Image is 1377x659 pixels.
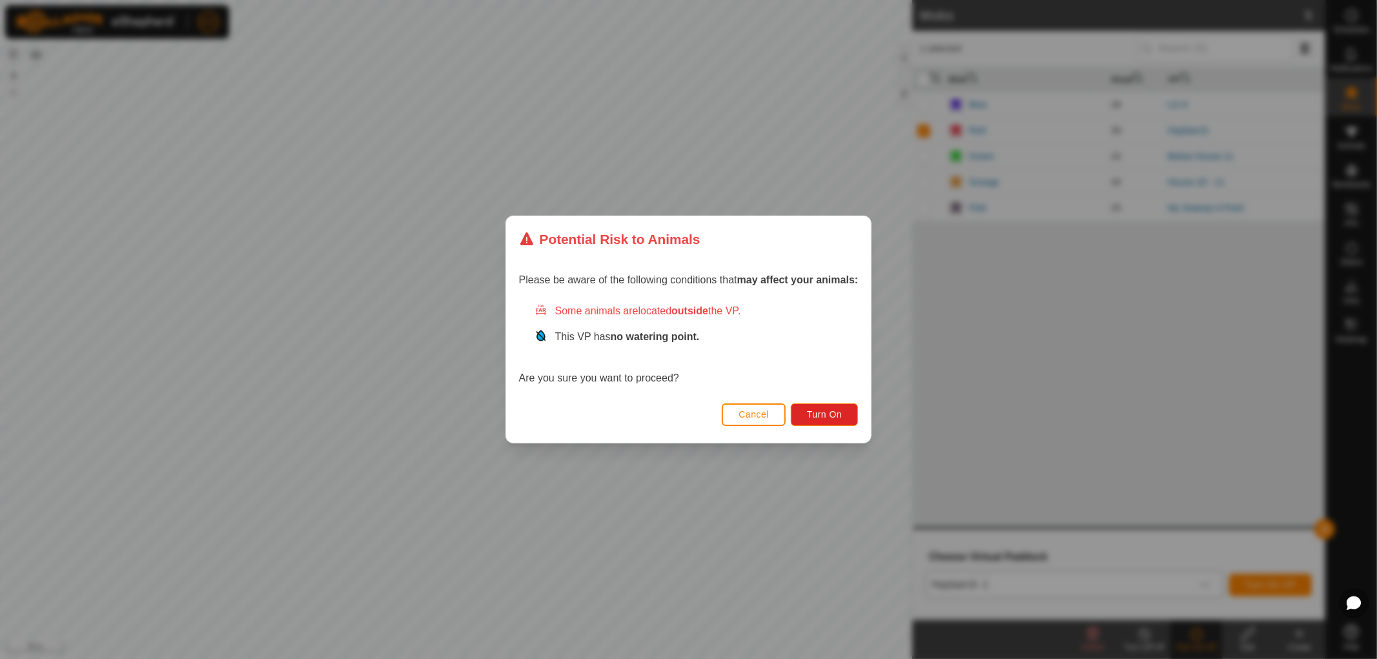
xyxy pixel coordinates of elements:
[519,303,859,386] div: Are you sure you want to proceed?
[737,274,859,285] strong: may affect your animals:
[807,409,842,420] span: Turn On
[535,303,859,319] div: Some animals are
[611,331,700,342] strong: no watering point.
[791,403,858,426] button: Turn On
[671,305,708,316] strong: outside
[739,409,769,420] span: Cancel
[555,331,700,342] span: This VP has
[638,305,741,316] span: located the VP.
[722,403,786,426] button: Cancel
[519,229,700,249] div: Potential Risk to Animals
[519,274,859,285] span: Please be aware of the following conditions that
